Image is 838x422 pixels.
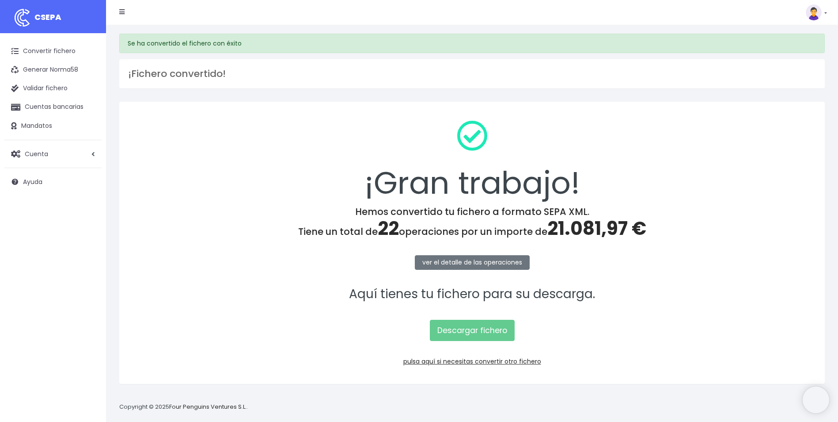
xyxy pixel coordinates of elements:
span: Cuenta [25,149,48,158]
p: Copyright © 2025 . [119,403,248,412]
span: Ayuda [23,177,42,186]
h3: ¡Fichero convertido! [128,68,816,80]
span: CSEPA [34,12,61,23]
a: pulsa aquí si necesitas convertir otro fichero [403,357,541,366]
a: Descargar fichero [430,320,515,341]
a: Cuentas bancarias [4,98,102,116]
div: Se ha convertido el fichero con éxito [119,34,825,53]
img: logo [11,7,33,29]
p: Aquí tienes tu fichero para su descarga. [131,284,813,304]
a: Ayuda [4,173,102,191]
a: Generar Norma58 [4,61,102,79]
img: profile [806,4,822,20]
div: ¡Gran trabajo! [131,113,813,206]
h4: Hemos convertido tu fichero a formato SEPA XML. Tiene un total de operaciones por un importe de [131,206,813,240]
span: 21.081,97 € [547,215,646,242]
a: Convertir fichero [4,42,102,61]
a: ver el detalle de las operaciones [415,255,530,270]
a: Mandatos [4,117,102,135]
span: 22 [378,215,399,242]
a: Four Penguins Ventures S.L. [169,403,246,411]
a: Cuenta [4,145,102,163]
a: Validar fichero [4,79,102,98]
